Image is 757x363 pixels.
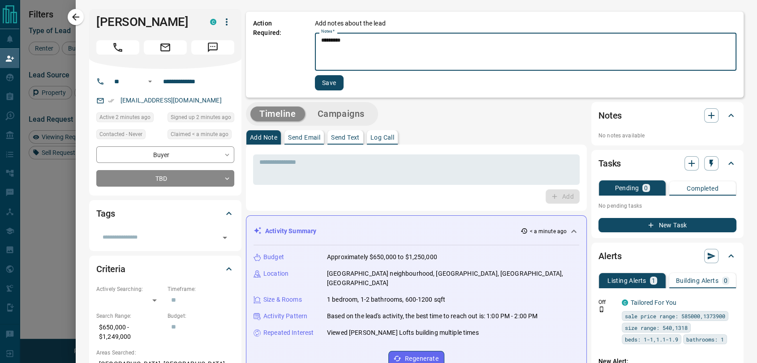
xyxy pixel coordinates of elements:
p: < a minute ago [529,227,567,235]
div: Activity Summary< a minute ago [254,223,579,239]
p: Actively Searching: [96,285,163,293]
p: Log Call [370,134,394,141]
p: Viewed [PERSON_NAME] Lofts building multiple times [327,328,479,337]
span: bathrooms: 1 [686,335,724,344]
span: Active 2 minutes ago [99,113,151,122]
p: $650,000 - $1,249,000 [96,320,163,344]
p: Activity Pattern [263,312,307,321]
div: condos.ca [622,299,628,306]
p: Based on the lead's activity, the best time to reach out is: 1:00 PM - 2:00 PM [327,312,538,321]
span: size range: 540,1318 [625,323,688,332]
p: Budget: [168,312,234,320]
span: Message [191,40,234,55]
div: Mon Oct 13 2025 [168,129,234,142]
button: Campaigns [309,107,374,121]
p: Off [598,298,616,306]
button: Open [145,76,155,87]
span: Claimed < a minute ago [171,130,228,139]
p: Pending [615,185,639,191]
div: Alerts [598,245,736,267]
a: [EMAIL_ADDRESS][DOMAIN_NAME] [120,97,222,104]
button: Timeline [250,107,305,121]
div: Tasks [598,153,736,174]
p: [GEOGRAPHIC_DATA] neighbourhood, [GEOGRAPHIC_DATA], [GEOGRAPHIC_DATA], [GEOGRAPHIC_DATA] [327,269,579,288]
svg: Push Notification Only [598,306,605,312]
p: Search Range: [96,312,163,320]
p: Approximately $650,000 to $1,250,000 [327,252,437,262]
span: Contacted - Never [99,130,142,139]
p: Repeated Interest [263,328,314,337]
button: Open [219,231,231,244]
div: Tags [96,203,234,224]
p: No pending tasks [598,199,736,213]
p: 1 [652,278,655,284]
h2: Alerts [598,249,622,263]
div: Mon Oct 13 2025 [96,112,163,125]
p: Areas Searched: [96,349,234,357]
p: Size & Rooms [263,295,302,304]
span: sale price range: 585000,1373900 [625,312,725,320]
p: Listing Alerts [607,278,646,284]
p: 1 bedroom, 1-2 bathrooms, 600-1200 sqft [327,295,445,304]
p: Timeframe: [168,285,234,293]
p: Action Required: [253,19,301,90]
div: Criteria [96,258,234,280]
h2: Tags [96,206,115,221]
p: Activity Summary [265,226,316,236]
p: No notes available [598,132,736,140]
a: Tailored For You [631,299,676,306]
p: Add notes about the lead [315,19,386,28]
span: beds: 1-1,1.1-1.9 [625,335,678,344]
p: Completed [687,185,718,192]
p: 0 [724,278,727,284]
p: Send Text [331,134,360,141]
button: Save [315,75,344,90]
h1: [PERSON_NAME] [96,15,197,29]
h2: Tasks [598,156,621,171]
p: Budget [263,252,284,262]
div: Notes [598,105,736,126]
h2: Criteria [96,262,125,276]
p: Location [263,269,288,278]
div: TBD [96,170,234,187]
div: Buyer [96,146,234,163]
div: condos.ca [210,19,216,25]
button: New Task [598,218,736,232]
span: Call [96,40,139,55]
span: Signed up 2 minutes ago [171,113,231,122]
div: Mon Oct 13 2025 [168,112,234,125]
span: Email [144,40,187,55]
h2: Notes [598,108,622,123]
label: Notes [321,29,335,34]
p: Building Alerts [676,278,718,284]
p: Send Email [288,134,320,141]
p: Add Note [250,134,277,141]
svg: Email Verified [108,98,114,104]
p: 0 [644,185,648,191]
